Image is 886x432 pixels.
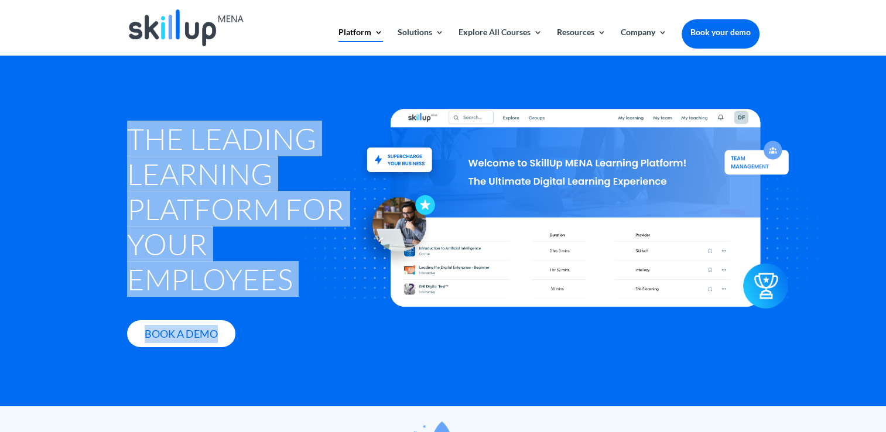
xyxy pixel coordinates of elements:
[621,28,667,56] a: Company
[557,28,606,56] a: Resources
[351,185,435,269] img: icon - Skillup
[129,9,244,46] img: Skillup Mena
[459,28,542,56] a: Explore All Courses
[127,320,235,348] a: Book A Demo
[682,19,760,45] a: Book your demo
[127,121,359,303] h1: The Leading Learning Platform for Your Employees
[744,273,789,318] img: icon2 - Skillup
[827,376,886,432] iframe: Chat Widget
[358,131,442,174] img: Upskill and reskill your staff - SkillUp MENA
[398,28,444,56] a: Solutions
[338,28,383,56] a: Platform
